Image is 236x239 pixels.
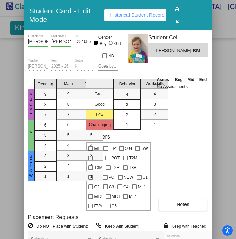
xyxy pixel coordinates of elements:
span: 6 [90,122,93,128]
span: C3 [109,183,114,191]
label: = Keep with Teacher: [164,223,206,229]
span: C4 [123,183,128,191]
span: T2M [129,154,137,162]
h3: Student Card - Edit Mode [29,7,105,24]
span: Behavior [119,81,135,87]
span: 8 [67,101,70,107]
span: NB [108,52,114,60]
span: T2R [112,164,120,172]
button: Historical Student Record [104,9,166,21]
span: 4 [44,143,47,149]
th: Mid [185,76,197,83]
span: 4 [126,91,128,97]
span: 6 [44,122,47,128]
span: ML1 [138,183,146,191]
span: 2 [154,111,156,118]
span: POT [111,154,120,162]
span: 9 [44,91,47,97]
span: 9 [90,91,93,97]
span: C5 [112,202,117,210]
span: [PERSON_NAME] [155,47,193,55]
span: T3R [129,164,137,172]
span: Reading [38,81,53,87]
h3: Student Cell [148,34,208,41]
button: Notes [159,198,207,211]
span: C2 [94,183,99,191]
span: 2 [90,163,93,169]
span: BM [193,47,202,55]
span: ABove [28,92,34,116]
span: 6 [67,122,70,128]
span: C1 [143,173,148,181]
span: Workskills [145,81,164,87]
th: Asses [155,76,173,83]
span: 8 [44,101,47,108]
span: Math [64,81,73,87]
span: 7 [90,111,93,118]
span: 4 [154,91,156,97]
span: 9 [67,91,70,97]
span: Historical Student Record [110,12,165,18]
span: 3 [90,153,93,159]
input: goes by name [98,64,118,69]
span: 3 [44,153,47,159]
div: Boy [99,40,107,47]
input: Enter ID [75,39,94,44]
span: 4 [67,142,70,148]
span: 3 [154,101,156,107]
span: ML3 [112,192,120,201]
div: Girl [114,40,121,47]
span: NEW [124,173,133,181]
span: 5 [90,132,93,138]
input: grade [75,64,94,69]
span: 5 [67,132,70,138]
span: EVA [94,202,102,210]
span: 7 [44,112,47,118]
span: Below [28,154,34,178]
span: ML2 [94,192,102,201]
label: = Keep with Student: [96,223,140,229]
span: Writing [85,81,98,87]
input: year [51,64,71,69]
span: 1 [126,122,128,128]
span: 1 [44,173,47,179]
span: 3 [126,101,128,108]
label: Placement Requests [28,214,79,220]
span: IEP [109,144,116,153]
span: 5 [44,132,47,139]
mat-label: Gender [98,34,118,40]
span: 4 [90,142,93,148]
span: 2 [44,163,47,169]
span: 8 [90,101,93,107]
span: PC [109,173,114,181]
th: Beg [172,76,185,83]
span: 504 [125,144,132,153]
span: ML4 [129,192,137,201]
input: teacher [28,64,48,69]
td: No Assessments [155,83,210,90]
span: 2 [67,163,70,169]
span: SW [141,144,148,153]
span: 7 [67,111,70,118]
span: 1 [154,122,156,128]
span: 1 [90,173,93,179]
th: End [197,76,209,83]
span: 3 [67,153,70,159]
span: 1 [67,173,70,179]
span: 2 [126,112,128,118]
span: At [28,130,34,140]
span: Notes [177,202,189,207]
label: = Do NOT Place with Student: [28,223,88,229]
